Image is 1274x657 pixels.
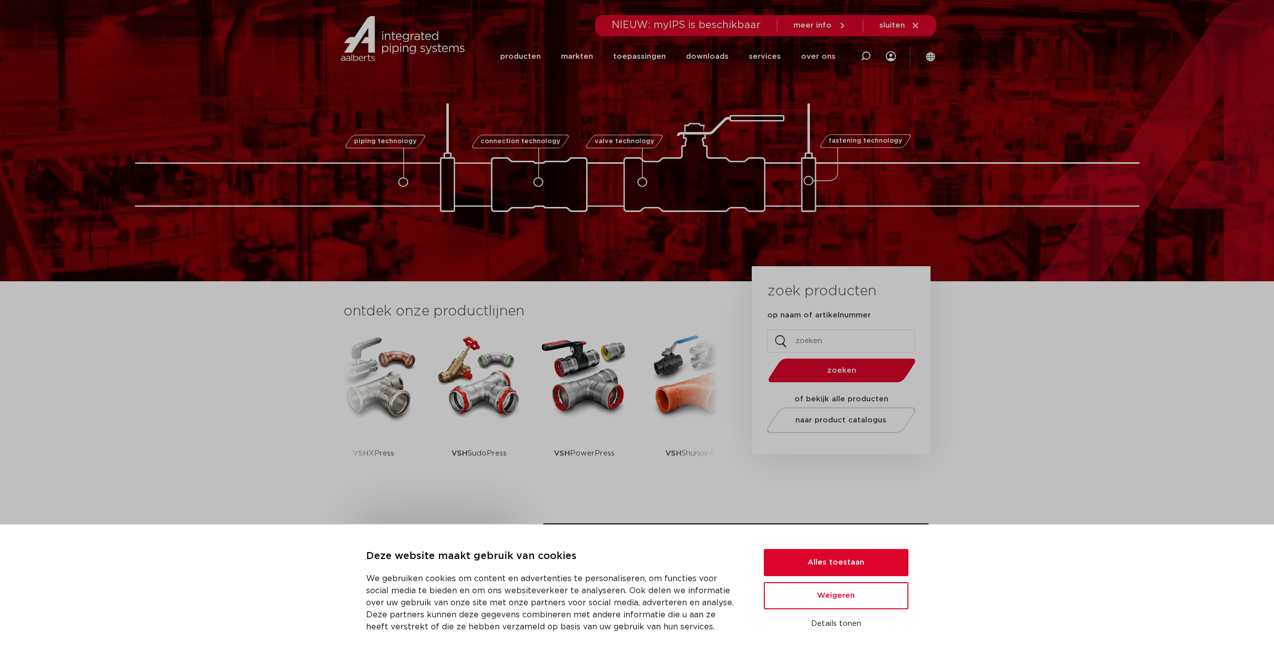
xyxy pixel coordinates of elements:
label: op naam of artikelnummer [767,310,871,320]
a: services [749,36,781,77]
span: connection technology [480,138,560,145]
span: piping technology [354,138,417,145]
span: meer info [793,22,832,29]
p: XPress [353,422,394,485]
a: downloads [686,36,729,77]
a: VSHSudoPress [434,332,524,485]
a: VSHXPress [328,332,419,485]
span: naar product catalogus [795,416,886,424]
p: PowerPress [554,422,615,485]
button: Alles toestaan [764,549,908,576]
span: valve technology [595,138,654,145]
a: VSHShurjoint [645,332,735,485]
p: We gebruiken cookies om content en advertenties te personaliseren, om functies voor social media ... [366,573,740,633]
a: VSHPowerPress [539,332,630,485]
p: SudoPress [451,422,507,485]
strong: VSH [665,450,681,457]
div: my IPS [886,36,896,77]
input: zoeken [767,330,915,353]
a: markten [561,36,593,77]
button: Details tonen [764,615,908,632]
p: Deze website maakt gebruik van cookies [366,549,740,565]
a: over ons [801,36,836,77]
span: sluiten [879,22,905,29]
a: sluiten [879,21,920,30]
p: Shurjoint [665,422,714,485]
strong: VSH [353,450,369,457]
a: producten [500,36,541,77]
span: zoeken [794,367,890,374]
strong: VSH [451,450,468,457]
h3: ontdek onze productlijnen [343,301,718,321]
a: meer info [793,21,847,30]
button: zoeken [764,358,919,383]
span: fastening technology [829,138,902,145]
nav: Menu [500,36,836,77]
a: naar product catalogus [764,407,918,433]
button: Weigeren [764,582,908,609]
span: NIEUW: myIPS is beschikbaar [612,20,761,30]
a: toepassingen [613,36,666,77]
strong: of bekijk alle producten [794,395,888,403]
strong: VSH [554,450,570,457]
h3: zoek producten [767,281,876,301]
